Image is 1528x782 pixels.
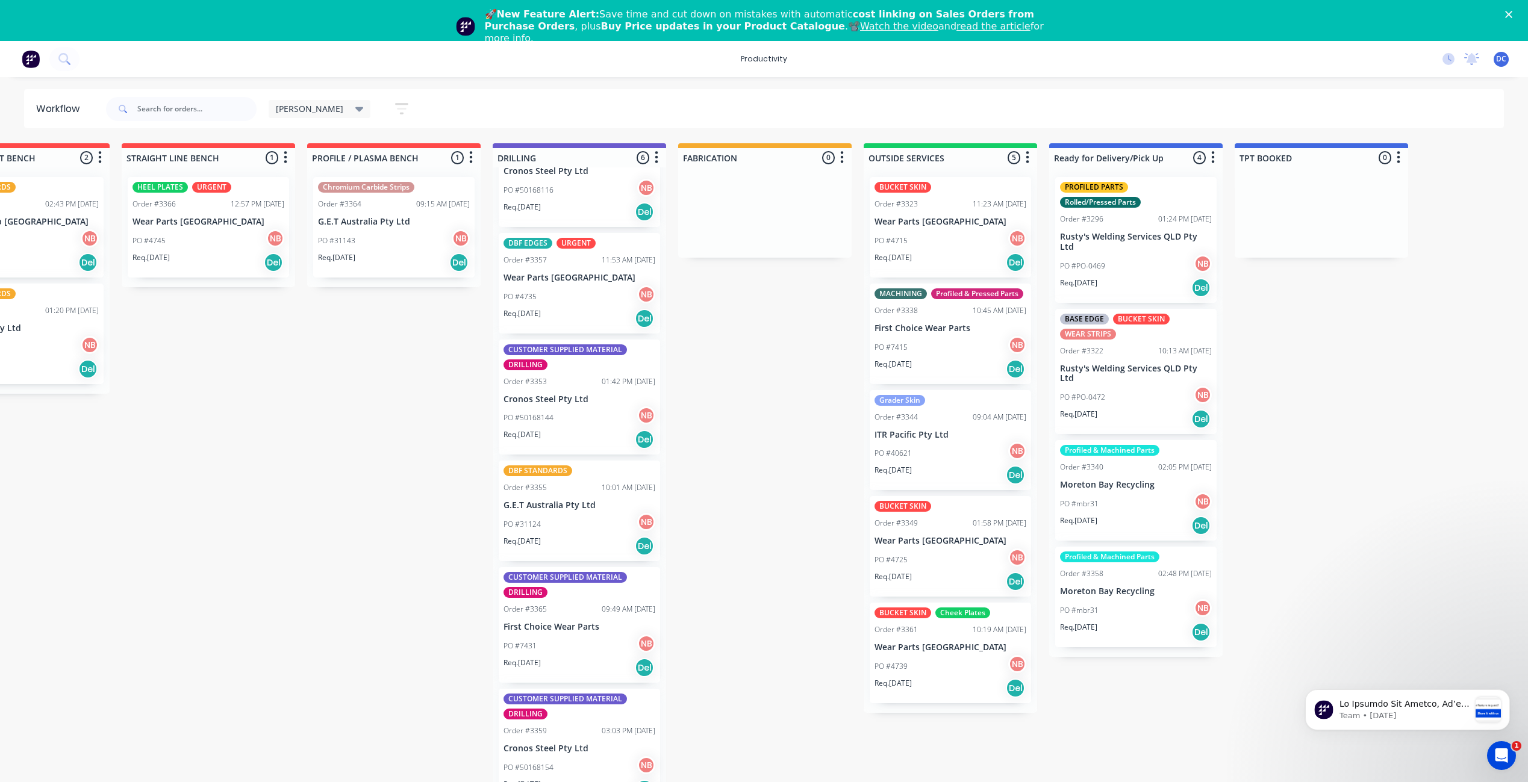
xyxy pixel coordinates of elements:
div: 01:20 PM [DATE] [45,305,99,316]
div: Order #3340 [1060,462,1103,473]
div: BASE EDGE [1060,314,1109,324]
div: Del [1191,516,1211,535]
div: Order #3344 [875,412,918,423]
div: Chromium Carbide Strips [318,182,414,193]
div: NB [1194,492,1212,510]
div: NB [1194,599,1212,617]
div: Order #3323 [875,199,918,209]
div: Del [635,202,654,222]
div: CUSTOMER SUPPLIED MATERIAL [504,572,627,583]
div: DBF EDGESURGENTOrder #335711:53 AM [DATE]Wear Parts [GEOGRAPHIC_DATA]PO #4735NBReq.[DATE]Del [499,233,660,334]
div: 01:24 PM [DATE] [1158,214,1212,225]
p: Req. [DATE] [1060,409,1097,420]
div: DRILLING [504,359,547,370]
div: Order #3364 [318,199,361,209]
div: 09:15 AM [DATE] [416,199,470,209]
p: Wear Parts [GEOGRAPHIC_DATA] [133,217,284,227]
div: 🚀 Save time and cut down on mistakes with automatic , plus .📽️ and for more info. [485,8,1053,45]
p: Req. [DATE] [133,252,170,263]
div: NB [1008,442,1026,460]
div: NB [1194,255,1212,273]
img: Factory [22,50,40,68]
div: NB [1194,386,1212,404]
p: Moreton Bay Recycling [1060,586,1212,597]
div: Grader Skin [875,395,925,406]
div: Del [635,430,654,449]
div: Order #3349 [875,518,918,529]
div: DRILLING [504,709,547,719]
div: 01:42 PM [DATE] [602,376,655,387]
p: G.E.T Australia Pty Ltd [504,500,655,510]
div: NB [266,229,284,247]
div: Cheek Plates [935,607,990,618]
p: PO #4725 [875,554,908,565]
a: Watch the video [860,20,938,32]
div: Del [1191,409,1211,429]
span: [PERSON_NAME] [276,102,343,115]
div: 10:45 AM [DATE] [973,305,1026,316]
p: Rusty's Welding Services QLD Pty Ltd [1060,364,1212,384]
div: Del [1006,465,1025,485]
p: First Choice Wear Parts [875,323,1026,334]
div: BUCKET SKIN [875,182,931,193]
div: Order #3353 [504,376,547,387]
div: 10:19 AM [DATE] [973,624,1026,635]
p: Wear Parts [GEOGRAPHIC_DATA] [875,536,1026,546]
div: Order #3322 [1060,346,1103,356]
div: 10:01 AM [DATE] [602,482,655,493]
div: 03:03 PM [DATE] [602,725,655,736]
div: 12:57 PM [DATE] [231,199,284,209]
div: productivity [735,50,793,68]
div: BUCKET SKIN [875,607,931,618]
div: Profiled & Machined Parts [1060,551,1159,562]
div: BUCKET SKINCheek PlatesOrder #336110:19 AM [DATE]Wear Parts [GEOGRAPHIC_DATA]PO #4739NBReq.[DATE]Del [870,603,1031,703]
p: PO #7415 [875,342,908,353]
div: Order #3338 [875,305,918,316]
div: Order #3355 [504,482,547,493]
div: Del [264,253,283,272]
p: PO #PO-0469 [1060,261,1105,272]
div: 02:43 PM [DATE] [45,199,99,209]
div: Chromium Carbide StripsOrder #336409:15 AM [DATE]G.E.T Australia Pty LtdPO #31143NBReq.[DATE]Del [313,177,475,278]
div: MACHINING [875,288,927,299]
div: Grader SkinOrder #334409:04 AM [DATE]ITR Pacific Pty LtdPO #40621NBReq.[DATE]Del [870,390,1031,491]
div: NB [637,285,655,303]
div: Del [1191,622,1211,642]
p: PO #PO-0472 [1060,392,1105,403]
div: NB [452,229,470,247]
div: Del [1191,278,1211,297]
div: Del [1006,678,1025,698]
img: Profile image for Team [456,17,475,36]
p: PO #7431 [504,641,537,651]
div: BUCKET SKIN [1113,314,1170,324]
div: CUSTOMER SUPPLIED MATERIALDRILLINGOrder #336509:49 AM [DATE]First Choice Wear PartsPO #7431NBReq.... [499,567,660,683]
div: BASE EDGEBUCKET SKINWEAR STRIPSOrder #332210:13 AM [DATE]Rusty's Welding Services QLD Pty LtdPO #... [1055,309,1217,435]
div: 11:23 AM [DATE] [973,199,1026,209]
p: PO #31143 [318,235,355,246]
div: Del [78,253,98,272]
div: NB [1008,229,1026,247]
p: PO #mbr31 [1060,605,1099,616]
div: NB [81,229,99,247]
div: WEAR STRIPS [1060,329,1116,340]
iframe: Intercom live chat [1487,741,1516,770]
div: Del [635,658,654,677]
p: Req. [DATE] [875,571,912,582]
p: Req. [DATE] [1060,622,1097,633]
div: URGENT [557,238,596,249]
div: Del [635,309,654,328]
div: 02:48 PM [DATE] [1158,568,1212,579]
b: New Feature Alert: [497,8,600,20]
div: Del [635,536,654,556]
p: Req. [DATE] [875,359,912,370]
div: Del [1006,253,1025,272]
div: NB [637,756,655,774]
p: PO #mbr31 [1060,498,1099,509]
div: 02:05 PM [DATE] [1158,462,1212,473]
div: BUCKET SKINOrder #334901:58 PM [DATE]Wear Parts [GEOGRAPHIC_DATA]PO #4725NBReq.[DATE]Del [870,496,1031,597]
div: HEEL PLATESURGENTOrder #336612:57 PM [DATE]Wear Parts [GEOGRAPHIC_DATA]PO #4745NBReq.[DATE]Del [128,177,289,278]
p: PO #31124 [504,519,541,530]
div: Del [1006,572,1025,591]
div: Rolled/Pressed Parts [1060,197,1141,208]
div: NB [637,406,655,424]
